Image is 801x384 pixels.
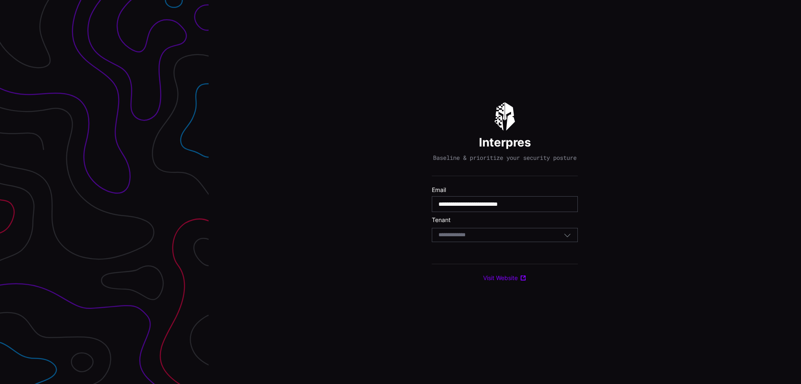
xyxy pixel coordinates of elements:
[483,274,526,282] a: Visit Website
[433,154,577,162] p: Baseline & prioritize your security posture
[479,135,531,150] h1: Interpres
[432,216,578,224] label: Tenant
[564,231,571,239] button: Toggle options menu
[432,186,578,194] label: Email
